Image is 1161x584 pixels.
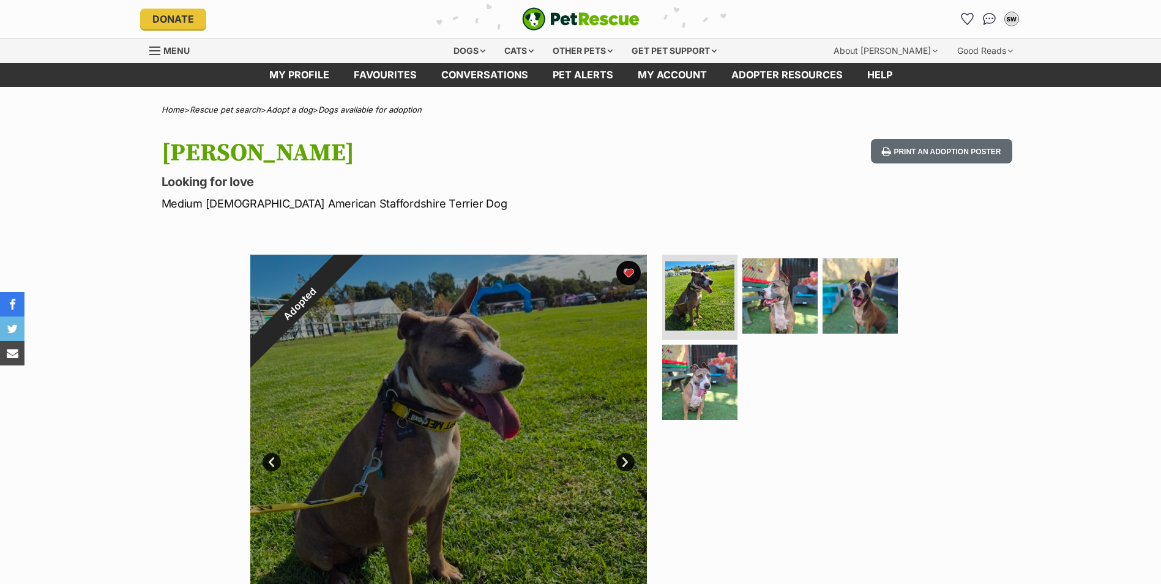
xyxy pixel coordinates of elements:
[318,105,422,114] a: Dogs available for adoption
[871,139,1012,164] button: Print an adoption poster
[162,139,679,167] h1: [PERSON_NAME]
[1006,13,1018,25] div: sw
[342,63,429,87] a: Favourites
[222,226,377,381] div: Adopted
[162,195,679,212] p: Medium [DEMOGRAPHIC_DATA] American Staffordshire Terrier Dog
[162,105,184,114] a: Home
[742,258,818,334] img: Photo of Miley
[825,39,946,63] div: About [PERSON_NAME]
[623,39,725,63] div: Get pet support
[662,345,737,420] img: Photo of Miley
[958,9,1021,29] ul: Account quick links
[263,453,281,471] a: Prev
[625,63,719,87] a: My account
[522,7,640,31] img: logo-e224e6f780fb5917bec1dbf3a21bbac754714ae5b6737aabdf751b685950b380.svg
[958,9,977,29] a: Favourites
[522,7,640,31] a: PetRescue
[140,9,206,29] a: Donate
[983,13,996,25] img: chat-41dd97257d64d25036548639549fe6c8038ab92f7586957e7f3b1b290dea8141.svg
[162,173,679,190] p: Looking for love
[540,63,625,87] a: Pet alerts
[665,261,734,331] img: Photo of Miley
[823,258,898,334] img: Photo of Miley
[616,261,641,285] button: favourite
[149,39,198,61] a: Menu
[429,63,540,87] a: conversations
[544,39,621,63] div: Other pets
[163,45,190,56] span: Menu
[257,63,342,87] a: My profile
[190,105,261,114] a: Rescue pet search
[616,453,635,471] a: Next
[719,63,855,87] a: Adopter resources
[855,63,905,87] a: Help
[445,39,494,63] div: Dogs
[131,105,1031,114] div: > > >
[266,105,313,114] a: Adopt a dog
[949,39,1021,63] div: Good Reads
[1002,9,1021,29] button: My account
[980,9,999,29] a: Conversations
[496,39,542,63] div: Cats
